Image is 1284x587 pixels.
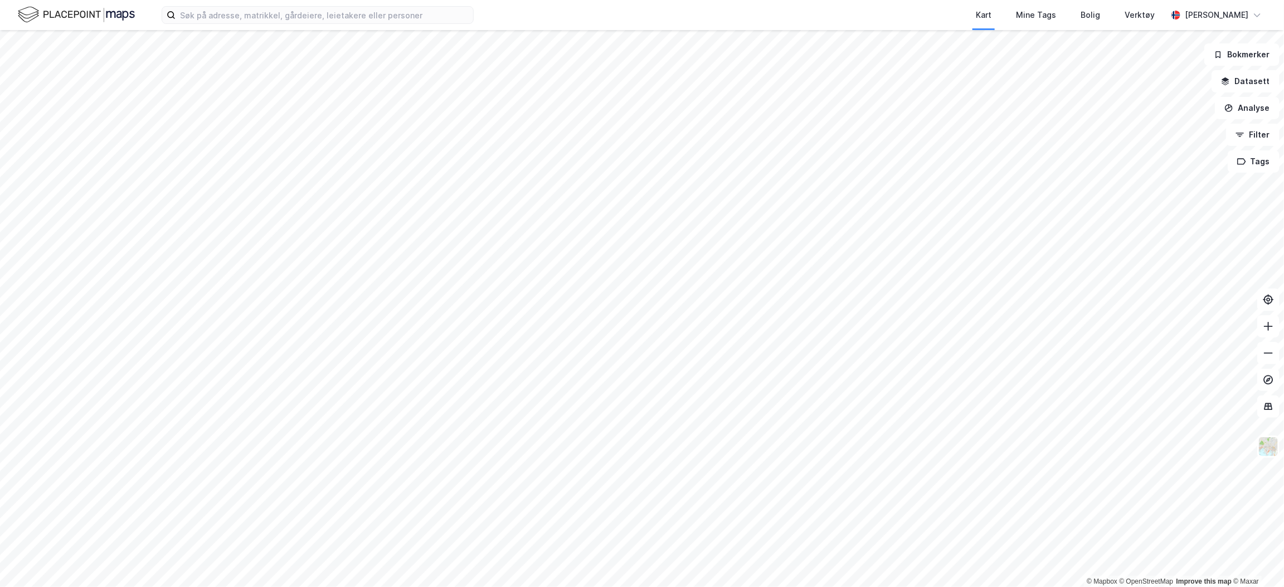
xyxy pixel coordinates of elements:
a: OpenStreetMap [1120,578,1174,585]
div: Verktøy [1125,8,1155,22]
button: Bokmerker [1204,43,1280,66]
a: Mapbox [1087,578,1117,585]
button: Filter [1226,124,1280,146]
img: logo.f888ab2527a4732fd821a326f86c7f29.svg [18,5,135,25]
img: Z [1258,436,1279,457]
iframe: Chat Widget [1228,534,1284,587]
input: Søk på adresse, matrikkel, gårdeiere, leietakere eller personer [176,7,473,23]
a: Improve this map [1176,578,1232,585]
button: Analyse [1215,97,1280,119]
div: Mine Tags [1016,8,1056,22]
div: [PERSON_NAME] [1185,8,1248,22]
div: Bolig [1081,8,1100,22]
div: Kart [976,8,991,22]
button: Datasett [1212,70,1280,92]
div: Kontrollprogram for chat [1228,534,1284,587]
button: Tags [1228,150,1280,173]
